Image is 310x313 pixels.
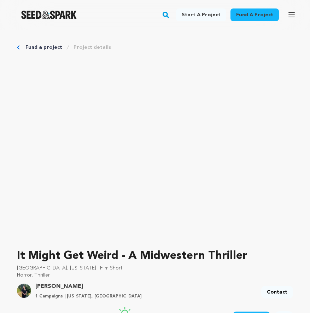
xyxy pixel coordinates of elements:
p: 1 Campaigns | [US_STATE], [GEOGRAPHIC_DATA] [35,294,142,299]
p: It Might Get Weird - A Midwestern Thriller [17,248,293,265]
a: Contact [261,286,293,298]
a: Seed&Spark Homepage [21,11,77,19]
img: me.jpg [17,284,31,298]
a: Start a project [176,8,226,21]
p: [GEOGRAPHIC_DATA], [US_STATE] | Film Short [17,265,293,272]
a: Fund a project [230,8,279,21]
img: Seed&Spark Logo Dark Mode [21,11,77,19]
a: Fund a project [25,44,62,51]
p: Horror, Thriller [17,272,293,279]
a: Project details [74,44,111,51]
a: Goto Gillian Noonan profile [35,282,142,291]
div: Breadcrumb [17,44,293,51]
